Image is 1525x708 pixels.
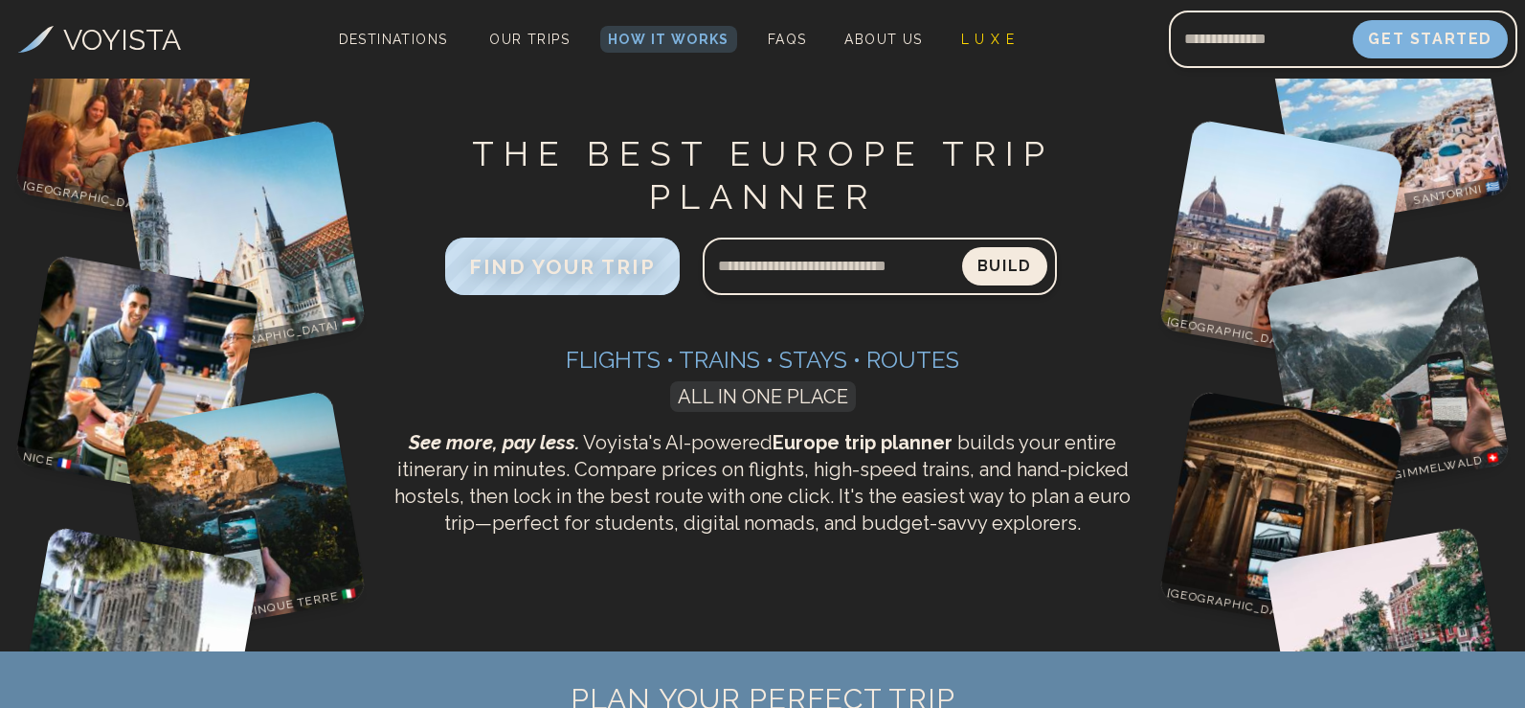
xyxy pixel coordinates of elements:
button: Get Started [1353,20,1508,58]
img: Rome [1158,390,1404,636]
span: Destinations [331,24,456,80]
span: How It Works [608,32,729,47]
a: How It Works [600,26,737,53]
a: FIND YOUR TRIP [445,260,679,278]
input: Email address [1169,16,1353,62]
span: FAQs [768,32,807,47]
h1: THE BEST EUROPE TRIP PLANNER [389,132,1136,218]
span: FIND YOUR TRIP [469,255,655,279]
button: Build [962,247,1047,285]
h3: Flights • Trains • Stays • Routes [389,345,1136,376]
span: ALL IN ONE PLACE [670,381,856,412]
img: Cinque Terre [121,390,367,636]
a: VOYISTA [18,18,181,61]
button: FIND YOUR TRIP [445,238,679,295]
a: FAQs [760,26,815,53]
h3: VOYISTA [63,18,181,61]
a: About Us [837,26,930,53]
img: Florence [1158,119,1404,365]
input: Search query [703,243,962,289]
span: Our Trips [489,32,570,47]
p: Nice 🇫🇷 [14,446,81,475]
p: Voyista's AI-powered builds your entire itinerary in minutes. Compare prices on flights, high-spe... [389,429,1136,537]
img: Budapest [121,119,367,365]
a: L U X E [953,26,1023,53]
strong: Europe trip planner [773,431,953,454]
a: Our Trips [482,26,577,53]
span: L U X E [961,32,1016,47]
img: Gimmelwald [1265,254,1511,500]
img: Voyista Logo [18,26,54,53]
span: See more, pay less. [409,431,579,454]
img: Nice [14,254,260,500]
span: About Us [844,32,922,47]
